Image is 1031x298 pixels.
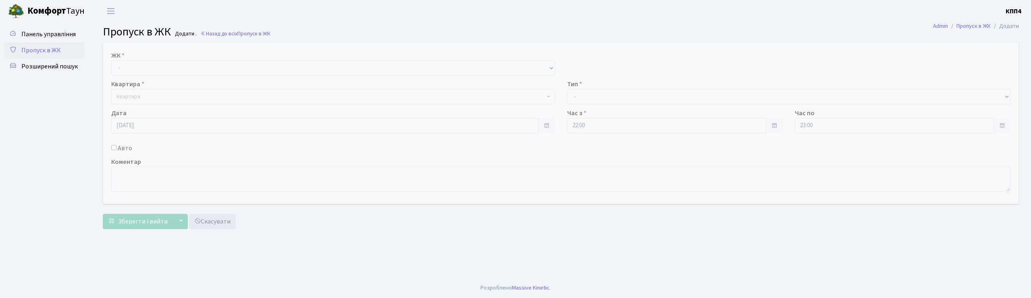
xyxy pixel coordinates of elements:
[189,214,236,229] a: Скасувати
[173,31,197,37] small: Додати .
[991,22,1019,31] li: Додати
[4,26,85,42] a: Панель управління
[21,30,76,39] span: Панель управління
[512,284,549,292] a: Massive Kinetic
[111,51,125,60] label: ЖК
[111,108,127,118] label: Дата
[933,22,948,30] a: Admin
[200,30,270,37] a: Назад до всіхПропуск в ЖК
[795,108,815,118] label: Час по
[116,93,140,101] span: Квартира
[480,284,551,292] div: Розроблено .
[118,143,132,153] label: Авто
[237,30,270,37] span: Пропуск в ЖК
[8,3,24,19] img: logo.png
[21,46,61,55] span: Пропуск в ЖК
[21,62,78,71] span: Розширений пошук
[103,24,171,40] span: Пропуск в ЖК
[118,217,168,226] span: Зберегти і вийти
[101,4,121,18] button: Переключити навігацію
[111,157,141,167] label: Коментар
[567,79,582,89] label: Тип
[27,4,66,17] b: Комфорт
[103,214,173,229] button: Зберегти і вийти
[27,4,85,18] span: Таун
[111,79,144,89] label: Квартира
[921,18,1031,35] nav: breadcrumb
[1006,7,1021,16] b: КПП4
[4,42,85,58] a: Пропуск в ЖК
[956,22,991,30] a: Пропуск в ЖК
[567,108,586,118] label: Час з
[4,58,85,74] a: Розширений пошук
[1006,6,1021,16] a: КПП4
